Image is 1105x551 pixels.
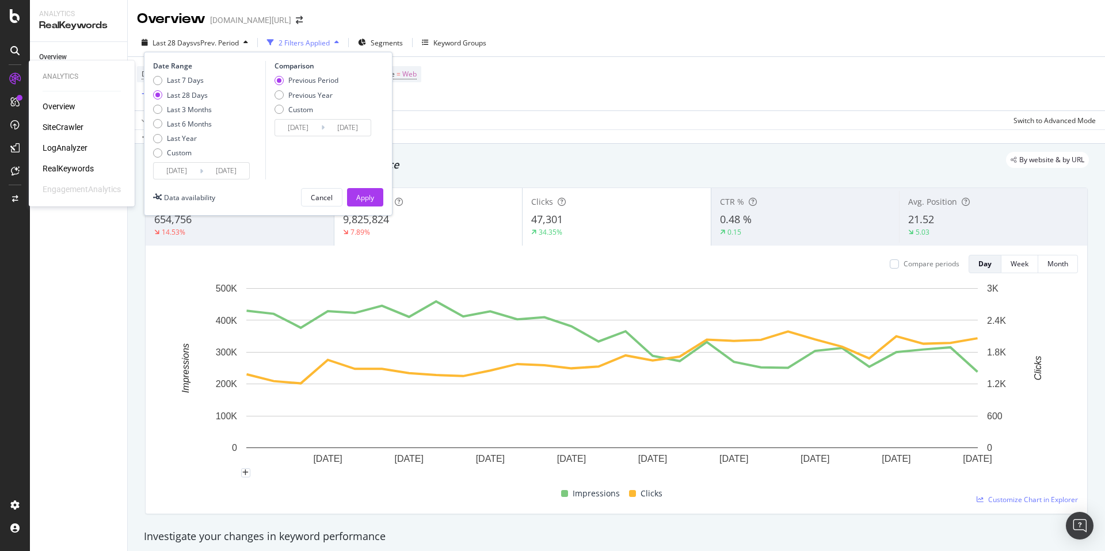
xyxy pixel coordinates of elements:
[395,454,424,464] text: [DATE]
[43,163,94,174] a: RealKeywords
[908,212,934,226] span: 21.52
[641,487,662,500] span: Clicks
[167,105,212,114] div: Last 3 Months
[719,454,748,464] text: [DATE]
[43,142,87,154] a: LogAnalyzer
[356,193,374,202] div: Apply
[275,61,375,71] div: Comparison
[987,315,1006,325] text: 2.4K
[144,529,1089,544] div: Investigate your changes in keyword performance
[288,75,338,85] div: Previous Period
[963,454,992,464] text: [DATE]
[216,347,238,357] text: 300K
[167,119,212,129] div: Last 6 Months
[43,101,75,112] a: Overview
[241,468,250,477] div: plus
[203,163,249,179] input: End Date
[193,38,239,48] span: vs Prev. Period
[216,284,238,293] text: 500K
[154,163,200,179] input: Start Date
[343,212,389,226] span: 9,825,824
[275,90,338,100] div: Previous Year
[402,66,417,82] span: Web
[882,454,910,464] text: [DATE]
[39,51,67,63] div: Overview
[908,196,957,207] span: Avg. Position
[167,75,204,85] div: Last 7 Days
[1011,259,1028,269] div: Week
[142,69,163,79] span: Device
[288,105,313,114] div: Custom
[727,227,741,237] div: 0.15
[371,38,403,48] span: Segments
[720,196,744,207] span: CTR %
[153,148,212,158] div: Custom
[987,443,992,453] text: 0
[39,9,118,19] div: Analytics
[153,105,212,114] div: Last 3 Months
[39,51,119,63] a: Overview
[137,111,170,129] button: Apply
[916,227,929,237] div: 5.03
[987,347,1006,357] text: 1.8K
[573,487,620,500] span: Impressions
[154,212,192,226] span: 654,756
[720,212,752,226] span: 0.48 %
[181,343,190,393] text: Impressions
[313,454,342,464] text: [DATE]
[216,411,238,421] text: 100K
[167,133,197,143] div: Last Year
[216,379,238,389] text: 200K
[153,75,212,85] div: Last 7 Days
[153,38,193,48] span: Last 28 Days
[904,259,959,269] div: Compare periods
[167,90,208,100] div: Last 28 Days
[153,90,212,100] div: Last 28 Days
[978,259,992,269] div: Day
[1013,116,1096,125] div: Switch to Advanced Mode
[153,133,212,143] div: Last Year
[417,33,491,52] button: Keyword Groups
[347,188,383,206] button: Apply
[164,193,215,202] div: Data availability
[137,9,205,29] div: Overview
[216,315,238,325] text: 400K
[1006,152,1089,168] div: legacy label
[210,14,291,26] div: [DOMAIN_NAME][URL]
[1066,512,1093,539] div: Open Intercom Messenger
[353,33,407,52] button: Segments
[557,454,586,464] text: [DATE]
[988,495,1078,504] span: Customize Chart in Explorer
[232,443,237,453] text: 0
[39,19,118,32] div: RealKeywords
[1038,255,1078,273] button: Month
[1047,259,1068,269] div: Month
[155,282,1069,482] svg: A chart.
[325,120,371,136] input: End Date
[476,454,505,464] text: [DATE]
[433,38,486,48] div: Keyword Groups
[531,212,563,226] span: 47,301
[397,69,401,79] span: =
[987,379,1006,389] text: 1.2K
[987,284,999,293] text: 3K
[43,121,83,133] a: SiteCrawler
[162,227,185,237] div: 14.53%
[1001,255,1038,273] button: Week
[801,454,829,464] text: [DATE]
[153,119,212,129] div: Last 6 Months
[137,33,253,52] button: Last 28 DaysvsPrev. Period
[279,38,330,48] div: 2 Filters Applied
[262,33,344,52] button: 2 Filters Applied
[1009,111,1096,129] button: Switch to Advanced Mode
[288,90,333,100] div: Previous Year
[43,183,121,195] div: EngagementAnalytics
[275,105,338,114] div: Custom
[638,454,667,464] text: [DATE]
[531,196,553,207] span: Clicks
